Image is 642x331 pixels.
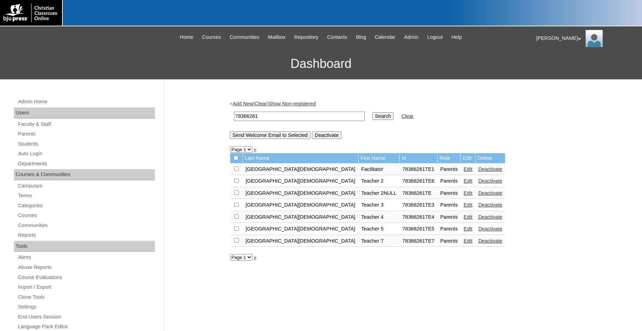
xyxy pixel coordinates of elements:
[17,140,155,148] a: Students
[463,226,472,232] a: Edit
[268,101,316,106] a: Show Non-registered
[17,130,155,138] a: Parents
[461,153,475,163] td: Edit
[3,48,639,79] h3: Dashboard
[400,164,437,175] td: 78366261TE1
[17,293,155,302] a: Clone Tools
[17,149,155,158] a: Auto Login
[17,191,155,200] a: Terms
[243,175,358,187] td: [GEOGRAPHIC_DATA][DEMOGRAPHIC_DATA]
[437,199,461,211] td: Parents
[17,221,155,230] a: Communities
[401,113,414,119] a: Clear
[424,33,446,41] a: Logout
[254,101,267,106] a: Clear
[437,235,461,247] td: Parents
[14,169,155,180] div: Courses & Communities
[437,188,461,199] td: Parents
[536,30,635,47] div: [PERSON_NAME]
[17,303,155,311] a: Settings
[353,33,370,41] a: Blog
[400,188,437,199] td: 78366261TE
[243,164,358,175] td: [GEOGRAPHIC_DATA][DEMOGRAPHIC_DATA]
[356,33,366,41] span: Blog
[254,254,257,260] a: »
[180,33,193,41] span: Home
[400,175,437,187] td: 78366261TE6
[17,313,155,321] a: End Users Session
[243,188,358,199] td: [GEOGRAPHIC_DATA][DEMOGRAPHIC_DATA]
[17,322,155,331] a: Language Pack Editor
[254,147,257,152] a: »
[17,97,155,106] a: Admin Home
[243,199,358,211] td: [GEOGRAPHIC_DATA][DEMOGRAPHIC_DATA]
[404,33,419,41] span: Admin
[371,33,399,41] a: Calendar
[427,33,443,41] span: Logout
[372,112,394,120] input: Search
[448,33,465,41] a: Help
[17,231,155,239] a: Reports
[463,166,472,172] a: Edit
[400,199,437,211] td: 78366261TE3
[176,33,197,41] a: Home
[437,153,461,163] td: Role
[234,112,365,121] input: Search
[400,223,437,235] td: 78366261TE5
[358,235,399,247] td: Teacher 7
[585,30,603,47] img: Jonelle Rodriguez
[14,241,155,252] div: Tools
[358,211,399,223] td: Teacher 4
[243,211,358,223] td: [GEOGRAPHIC_DATA][DEMOGRAPHIC_DATA]
[375,33,395,41] span: Calendar
[268,33,286,41] span: Mailbox
[199,33,225,41] a: Courses
[230,100,573,139] div: + | |
[463,238,472,244] a: Edit
[294,33,319,41] span: Repository
[437,175,461,187] td: Parents
[437,164,461,175] td: Parents
[17,201,155,210] a: Categories
[463,214,472,220] a: Edit
[202,33,221,41] span: Courses
[451,33,462,41] span: Help
[358,164,399,175] td: Facilitator
[230,131,311,139] input: Send Welcome Email to Selected
[401,33,422,41] a: Admin
[478,226,502,232] a: Deactivate
[478,202,502,208] a: Deactivate
[463,202,472,208] a: Edit
[324,33,351,41] a: Contacts
[437,223,461,235] td: Parents
[243,223,358,235] td: [GEOGRAPHIC_DATA][DEMOGRAPHIC_DATA]
[400,153,437,163] td: Id
[478,190,502,196] a: Deactivate
[478,178,502,184] a: Deactivate
[17,253,155,262] a: Alerts
[358,188,399,199] td: Teacher 2NULL
[327,33,347,41] span: Contacts
[400,235,437,247] td: 78366261TE7
[226,33,263,41] a: Communities
[17,273,155,282] a: Course Evaluations
[358,223,399,235] td: Teacher 5
[264,33,289,41] a: Mailbox
[17,159,155,168] a: Departments
[17,211,155,220] a: Courses
[233,101,253,106] a: Add New
[478,214,502,220] a: Deactivate
[358,175,399,187] td: Teacher 2
[17,182,155,190] a: Campuses
[400,211,437,223] td: 78366261TE4
[463,190,472,196] a: Edit
[358,199,399,211] td: Teacher 3
[463,178,472,184] a: Edit
[14,107,155,119] div: Users
[17,283,155,291] a: Import / Export
[229,33,259,41] span: Communities
[478,166,502,172] a: Deactivate
[291,33,322,41] a: Repository
[3,3,59,22] img: logo-white.png
[358,153,399,163] td: First Name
